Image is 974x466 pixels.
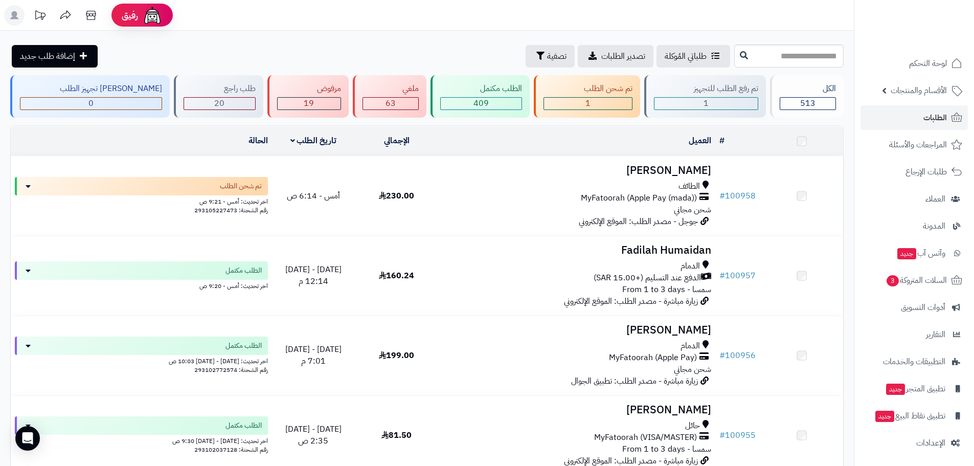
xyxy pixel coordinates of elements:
[654,98,758,109] div: 1
[88,97,94,109] span: 0
[719,349,725,362] span: #
[473,97,489,109] span: 409
[656,45,730,68] a: طلباتي المُوكلة
[20,98,162,109] div: 0
[674,204,711,216] span: شحن مجاني
[704,97,709,109] span: 1
[681,340,700,352] span: الدمام
[578,45,653,68] a: تصدير الطلبات
[886,273,947,287] span: السلات المتروكة
[860,241,968,265] a: وآتس آبجديد
[287,190,340,202] span: أمس - 6:14 ص
[601,50,645,62] span: تصدير الطلبات
[442,404,711,416] h3: [PERSON_NAME]
[780,83,836,95] div: الكل
[860,105,968,130] a: الطلبات
[532,75,642,118] a: تم شحن الطلب 1
[386,97,396,109] span: 63
[442,245,711,256] h3: Fadilah Humaidan
[909,56,947,71] span: لوحة التحكم
[622,443,711,455] span: سمسا - From 1 to 3 days
[194,365,268,374] span: رقم الشحنة: 293102772574
[585,97,591,109] span: 1
[384,135,410,147] a: الإجمالي
[860,349,968,374] a: التطبيقات والخدمات
[925,192,945,206] span: العملاء
[381,429,412,441] span: 81.50
[901,300,945,315] span: أدوات التسويق
[225,420,262,431] span: الطلب مكتمل
[363,83,419,95] div: ملغي
[689,135,711,147] a: العميل
[442,165,711,176] h3: [PERSON_NAME]
[142,5,163,26] img: ai-face.png
[860,214,968,238] a: المدونة
[278,98,341,109] div: 19
[526,45,575,68] button: تصفية
[379,270,414,282] span: 160.24
[926,327,945,342] span: التقارير
[442,324,711,336] h3: [PERSON_NAME]
[860,295,968,320] a: أدوات التسويق
[654,83,758,95] div: تم رفع الطلب للتجهيز
[27,5,53,28] a: تحديثات المنصة
[860,268,968,293] a: السلات المتروكة3
[285,423,342,447] span: [DATE] - [DATE] 2:35 ص
[885,382,945,396] span: تطبيق المتجر
[194,206,268,215] span: رقم الشحنة: 293105227473
[15,435,268,446] div: اخر تحديث: [DATE] - [DATE] 9:30 ص
[897,248,916,259] span: جديد
[285,263,342,287] span: [DATE] - [DATE] 12:14 م
[681,260,700,272] span: الدمام
[889,138,947,152] span: المراجعات والأسئلة
[886,384,905,395] span: جديد
[184,83,255,95] div: طلب راجع
[719,190,756,202] a: #100958
[622,283,711,296] span: سمسا - From 1 to 3 days
[674,363,711,375] span: شحن مجاني
[594,432,697,443] span: MyFatoorah (VISA/MASTER)
[15,355,268,366] div: اخر تحديث: [DATE] - [DATE] 10:03 ص
[719,135,724,147] a: #
[428,75,532,118] a: الطلب مكتمل 409
[896,246,945,260] span: وآتس آب
[277,83,341,95] div: مرفوض
[800,97,816,109] span: 513
[15,195,268,206] div: اخر تحديث: أمس - 9:21 ص
[15,426,40,451] div: Open Intercom Messenger
[571,375,698,387] span: زيارة مباشرة - مصدر الطلب: تطبيق الجوال
[20,83,162,95] div: [PERSON_NAME] تجهيز الطلب
[379,190,414,202] span: 230.00
[547,50,567,62] span: تصفية
[351,75,428,118] a: ملغي 63
[441,98,522,109] div: 409
[768,75,846,118] a: الكل513
[172,75,265,118] a: طلب راجع 20
[15,280,268,291] div: اخر تحديث: أمس - 9:20 ص
[905,165,947,179] span: طلبات الإرجاع
[860,431,968,455] a: الإعدادات
[642,75,768,118] a: تم رفع الطلب للتجهيز 1
[883,354,945,369] span: التطبيقات والخدمات
[685,420,700,432] span: حائل
[860,376,968,401] a: تطبيق المتجرجديد
[891,83,947,98] span: الأقسام والمنتجات
[581,192,697,204] span: MyFatoorah (Apple Pay (mada))
[923,110,947,125] span: الطلبات
[923,219,945,233] span: المدونة
[678,181,700,192] span: الطائف
[719,429,756,441] a: #100955
[184,98,255,109] div: 20
[194,445,268,454] span: رقم الشحنة: 293102037128
[579,215,698,228] span: جوجل - مصدر الطلب: الموقع الإلكتروني
[916,436,945,450] span: الإعدادات
[665,50,707,62] span: طلباتي المُوكلة
[719,429,725,441] span: #
[265,75,351,118] a: مرفوض 19
[887,275,899,286] span: 3
[12,45,98,68] a: إضافة طلب جديد
[609,352,697,364] span: MyFatoorah (Apple Pay)
[860,132,968,157] a: المراجعات والأسئلة
[874,409,945,423] span: تطبيق نقاط البيع
[860,404,968,428] a: تطبيق نقاط البيعجديد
